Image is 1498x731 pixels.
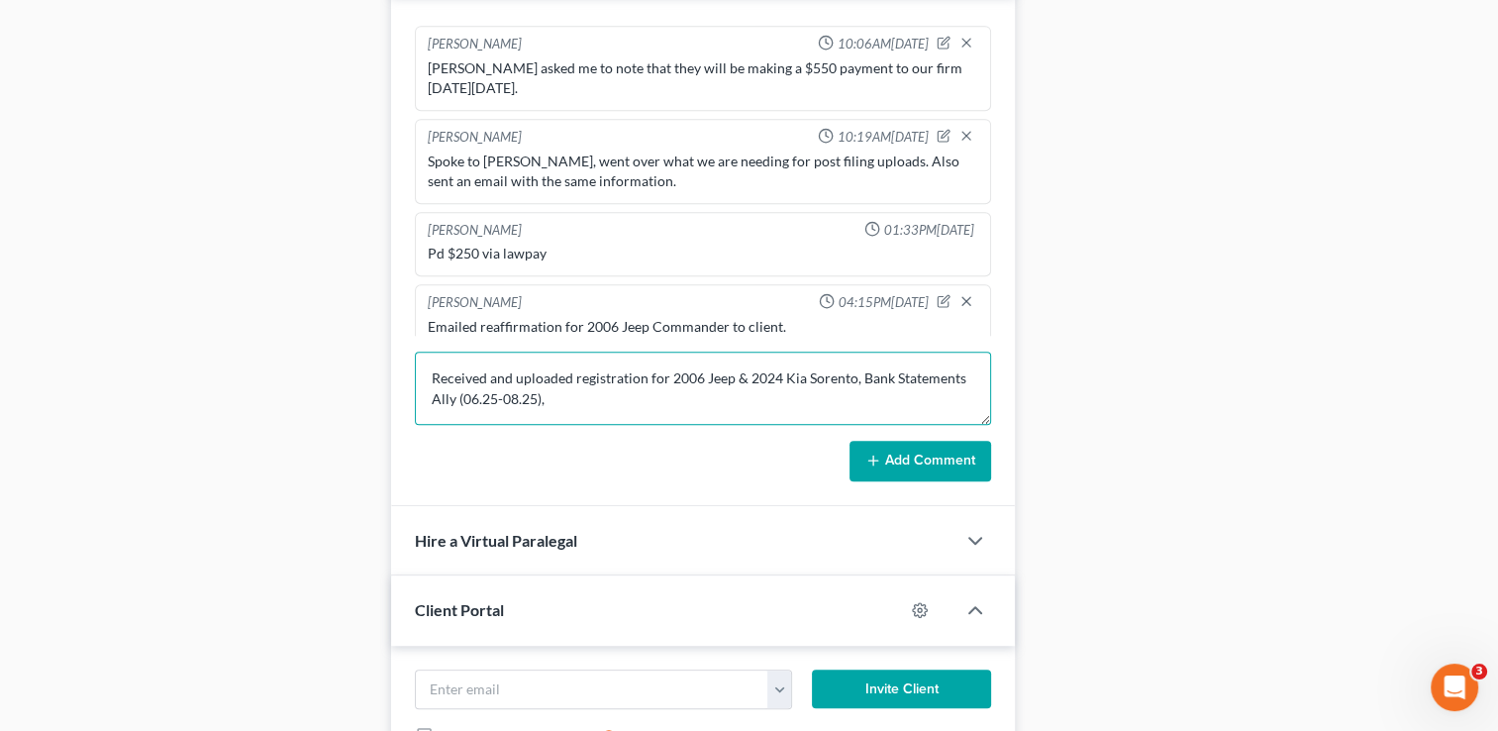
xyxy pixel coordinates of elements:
[415,531,577,550] span: Hire a Virtual Paralegal
[428,244,978,263] div: Pd $250 via lawpay
[884,221,974,240] span: 01:33PM[DATE]
[428,152,978,191] div: Spoke to [PERSON_NAME], went over what we are needing for post filing uploads. Also sent an email...
[428,293,522,313] div: [PERSON_NAME]
[428,58,978,98] div: [PERSON_NAME] asked me to note that they will be making a $550 payment to our firm [DATE][DATE].
[839,293,929,312] span: 04:15PM[DATE]
[428,221,522,240] div: [PERSON_NAME]
[812,670,991,709] button: Invite Client
[428,128,522,148] div: [PERSON_NAME]
[1431,664,1478,711] iframe: Intercom live chat
[428,317,978,337] div: Emailed reaffirmation for 2006 Jeep Commander to client.
[415,600,504,619] span: Client Portal
[428,35,522,54] div: [PERSON_NAME]
[1471,664,1487,679] span: 3
[838,128,929,147] span: 10:19AM[DATE]
[416,671,768,708] input: Enter email
[849,441,991,482] button: Add Comment
[838,35,929,53] span: 10:06AM[DATE]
